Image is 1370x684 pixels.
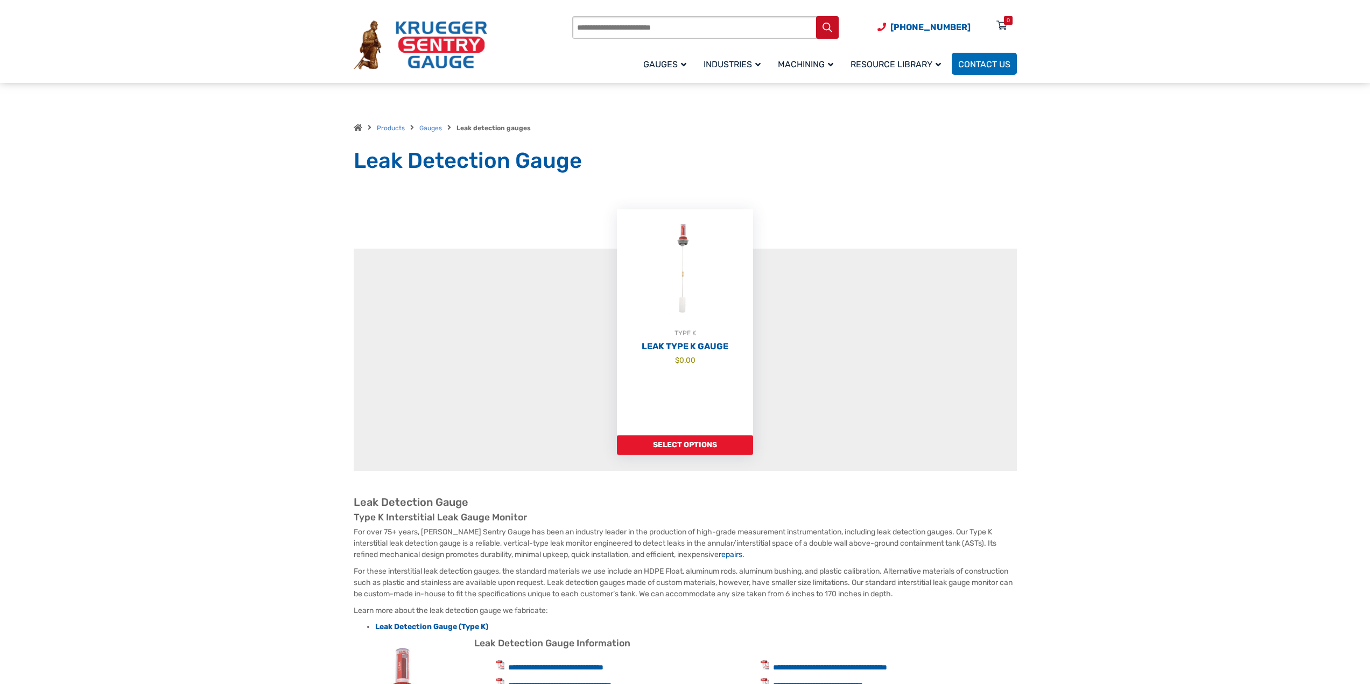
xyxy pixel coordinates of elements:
a: Resource Library [844,51,952,76]
a: Gauges [637,51,697,76]
a: Machining [771,51,844,76]
div: TYPE K [617,328,753,339]
a: Leak Detection Gauge (Type K) [375,622,488,631]
span: Contact Us [958,59,1010,69]
span: $ [675,356,679,364]
span: Resource Library [851,59,941,69]
a: repairs [719,550,742,559]
img: Leak Detection Gauge [617,209,753,328]
span: Gauges [643,59,686,69]
span: [PHONE_NUMBER] [890,22,971,32]
a: TYPE KLeak Type K Gauge $0.00 [617,209,753,435]
a: Products [377,124,405,132]
h2: Leak Detection Gauge [354,496,1017,509]
h3: Leak Detection Gauge Information [354,638,1017,650]
h1: Leak Detection Gauge [354,147,1017,174]
p: For over 75+ years, [PERSON_NAME] Sentry Gauge has been an industry leader in the production of h... [354,526,1017,560]
a: Add to cart: “Leak Type K Gauge” [617,435,753,455]
h3: Type K Interstitial Leak Gauge Monitor [354,512,1017,524]
a: Industries [697,51,771,76]
h2: Leak Type K Gauge [617,341,753,352]
strong: Leak detection gauges [456,124,531,132]
div: 0 [1007,16,1010,25]
a: Phone Number (920) 434-8860 [877,20,971,34]
a: Gauges [419,124,442,132]
img: Krueger Sentry Gauge [354,20,487,70]
p: Learn more about the leak detection gauge we fabricate: [354,605,1017,616]
p: For these interstitial leak detection gauges, the standard materials we use include an HDPE Float... [354,566,1017,600]
a: Contact Us [952,53,1017,75]
bdi: 0.00 [675,356,695,364]
span: Machining [778,59,833,69]
span: Industries [704,59,761,69]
